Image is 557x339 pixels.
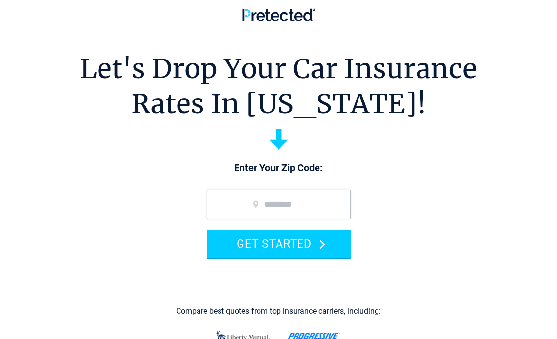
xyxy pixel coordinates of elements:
[207,190,351,219] input: zip code
[80,51,477,121] h1: Let's Drop Your Car Insurance Rates In [US_STATE]!
[207,230,351,258] button: GET STARTED
[242,8,315,21] img: Pretected Logo
[197,161,360,175] p: Enter Your Zip Code:
[176,307,381,316] div: Compare best quotes from top insurance carriers, including:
